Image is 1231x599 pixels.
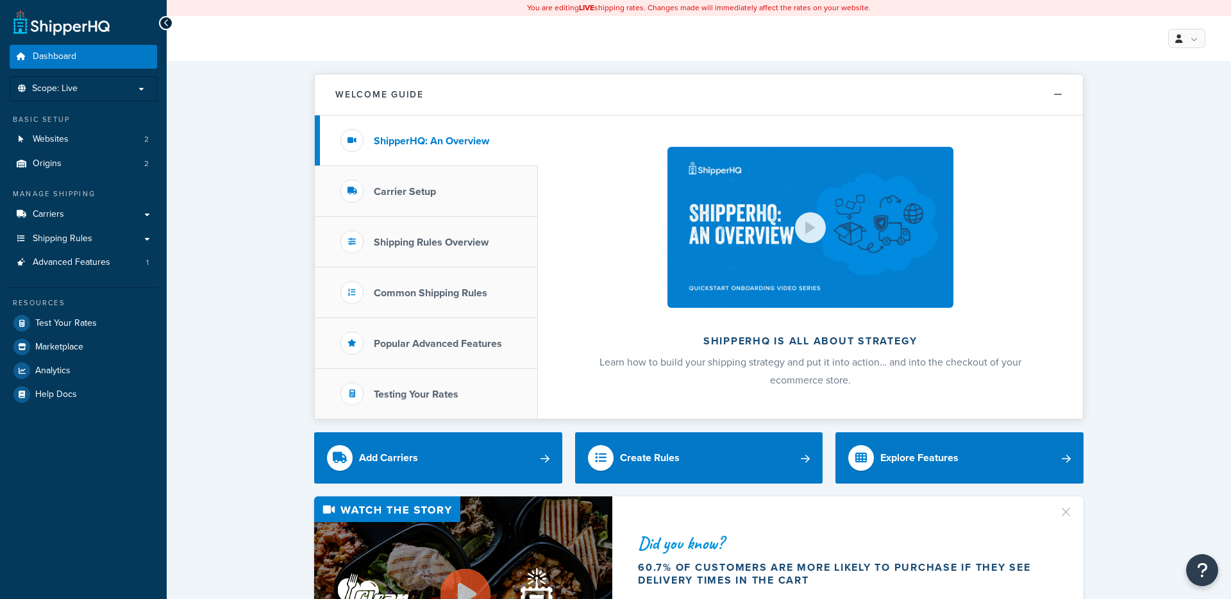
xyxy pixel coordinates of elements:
[10,251,157,274] a: Advanced Features1
[35,318,97,329] span: Test Your Rates
[880,449,959,467] div: Explore Features
[10,128,157,151] a: Websites2
[32,83,78,94] span: Scope: Live
[638,561,1043,587] div: 60.7% of customers are more likely to purchase if they see delivery times in the cart
[33,209,64,220] span: Carriers
[10,298,157,308] div: Resources
[33,51,76,62] span: Dashboard
[374,338,502,350] h3: Popular Advanced Features
[10,227,157,251] a: Shipping Rules
[599,355,1021,387] span: Learn how to build your shipping strategy and put it into action… and into the checkout of your e...
[10,189,157,199] div: Manage Shipping
[374,237,489,248] h3: Shipping Rules Overview
[10,45,157,69] a: Dashboard
[638,534,1043,552] div: Did you know?
[10,383,157,406] a: Help Docs
[315,74,1083,115] button: Welcome Guide
[374,135,489,147] h3: ShipperHQ: An Overview
[35,342,83,353] span: Marketplace
[359,449,418,467] div: Add Carriers
[10,335,157,359] a: Marketplace
[374,287,487,299] h3: Common Shipping Rules
[10,312,157,335] a: Test Your Rates
[33,233,92,244] span: Shipping Rules
[10,152,157,176] li: Origins
[1186,554,1218,586] button: Open Resource Center
[10,359,157,382] a: Analytics
[572,335,1049,347] h2: ShipperHQ is all about strategy
[10,114,157,125] div: Basic Setup
[314,432,562,484] a: Add Carriers
[35,366,71,376] span: Analytics
[835,432,1084,484] a: Explore Features
[374,389,458,400] h3: Testing Your Rates
[667,147,953,308] img: ShipperHQ is all about strategy
[144,158,149,169] span: 2
[10,251,157,274] li: Advanced Features
[620,449,680,467] div: Create Rules
[144,134,149,145] span: 2
[374,186,436,198] h3: Carrier Setup
[579,2,594,13] b: LIVE
[35,389,77,400] span: Help Docs
[146,257,149,268] span: 1
[575,432,823,484] a: Create Rules
[10,128,157,151] li: Websites
[33,158,62,169] span: Origins
[335,90,424,99] h2: Welcome Guide
[10,152,157,176] a: Origins2
[10,203,157,226] a: Carriers
[33,134,69,145] span: Websites
[33,257,110,268] span: Advanced Features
